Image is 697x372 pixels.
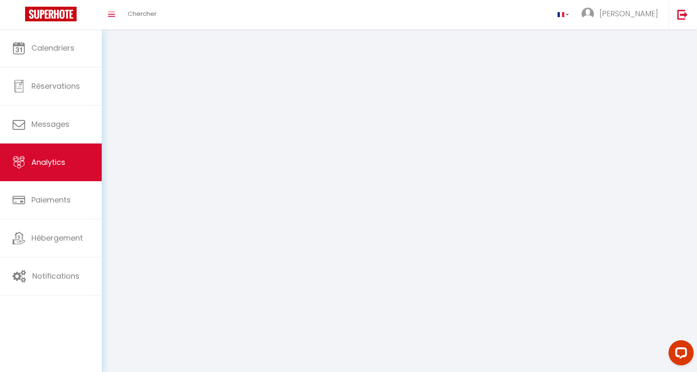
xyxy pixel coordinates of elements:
span: Analytics [31,157,65,167]
span: Notifications [32,271,80,281]
iframe: LiveChat chat widget [662,337,697,372]
span: Hébergement [31,233,83,243]
span: Paiements [31,195,71,205]
img: Super Booking [25,7,77,21]
span: Réservations [31,81,80,91]
img: ... [581,8,594,20]
span: Chercher [128,9,157,18]
img: logout [677,9,688,20]
span: Calendriers [31,43,75,53]
span: [PERSON_NAME] [599,8,658,19]
span: Messages [31,119,69,129]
